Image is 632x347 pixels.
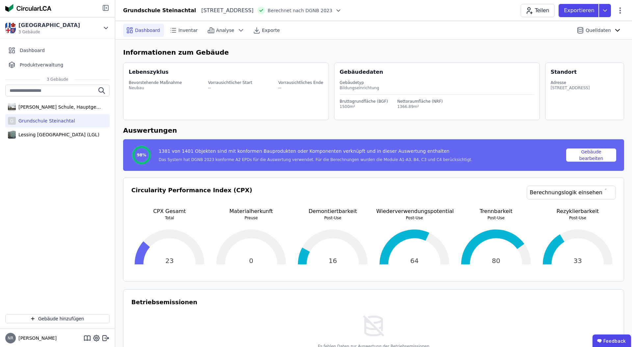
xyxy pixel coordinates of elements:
span: 3 Gebäude [40,77,75,82]
div: -- [278,85,323,91]
img: empty-state [361,313,386,338]
div: Gebäudedaten [340,68,540,76]
span: [PERSON_NAME] [16,335,57,341]
div: 1381 von 1401 Objekten sind mit konformen Bauprodukten oder Komponenten verknüpft und in dieser A... [159,148,472,157]
p: Preuse [213,215,289,221]
h3: Betriebsemissionen [131,298,197,307]
span: 98% [137,152,146,158]
button: Gebäude hinzufügen [5,314,110,323]
img: Concular [5,4,51,12]
div: Bildungseinrichtung [340,85,534,91]
img: Alfred Delp Schule, Hauptgebäude [8,102,16,112]
span: NR [8,336,13,340]
div: Vorrausichtliches Ende [278,80,323,85]
div: [PERSON_NAME] Schule, Hauptgebäude [16,104,101,110]
div: Bevorstehende Maßnahme [129,80,182,85]
div: G [8,117,16,125]
span: Dashboard [20,47,45,54]
div: Bruttogrundfläche (BGF) [340,99,388,104]
div: Grundschule Steinachtal [123,7,196,14]
p: Post-Use [376,215,453,221]
img: Lessing Gymnasium Lampertheim (LGL) [8,129,16,140]
p: Post-Use [295,215,371,221]
div: Standort [551,68,577,76]
div: Neubau [129,85,182,91]
p: Materialherkunft [213,207,289,215]
h6: Informationen zum Gebäude [123,47,624,57]
p: Wiederverwendungspotential [376,207,453,215]
div: Grundschule Steinachtal [16,118,75,124]
p: CPX Gesamt [131,207,208,215]
span: Inventar [178,27,198,34]
p: Demontiertbarkeit [295,207,371,215]
p: Total [131,215,208,221]
div: [GEOGRAPHIC_DATA] [18,21,80,29]
p: Post-Use [540,215,616,221]
button: Gebäude bearbeiten [566,148,616,162]
div: Das System hat DGNB 2023 konforme A2 EPDs für die Auswertung verwendet. Für die Berechnungen wurd... [159,157,472,162]
div: 1500m² [340,104,388,109]
img: Kreis Bergstraße [5,23,16,33]
div: Gebäudetyp [340,80,534,85]
div: Adresse [551,80,590,85]
div: Vorrausichtlicher Start [208,80,252,85]
div: Lessing [GEOGRAPHIC_DATA] (LGL) [16,131,99,138]
a: Berechnungslogik einsehen [527,186,616,200]
div: 1366.89m² [397,104,443,109]
h6: Auswertungen [123,125,624,135]
p: Rezyklierbarkeit [540,207,616,215]
h3: Circularity Performance Index (CPX) [131,186,252,207]
div: Nettoraumfläche (NRF) [397,99,443,104]
div: -- [208,85,252,91]
span: 3 Gebäude [18,29,80,35]
button: Teilen [521,4,555,17]
div: Lebenszyklus [129,68,169,76]
div: [STREET_ADDRESS] [196,7,253,14]
span: Exporte [262,27,280,34]
p: Exportieren [564,7,596,14]
span: Quelldaten [586,27,611,34]
span: Produktverwaltung [20,62,63,68]
p: Post-Use [458,215,534,221]
div: [STREET_ADDRESS] [551,85,590,91]
p: Trennbarkeit [458,207,534,215]
span: Dashboard [135,27,160,34]
span: Analyse [216,27,234,34]
span: Berechnet nach DGNB 2023 [268,7,332,14]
